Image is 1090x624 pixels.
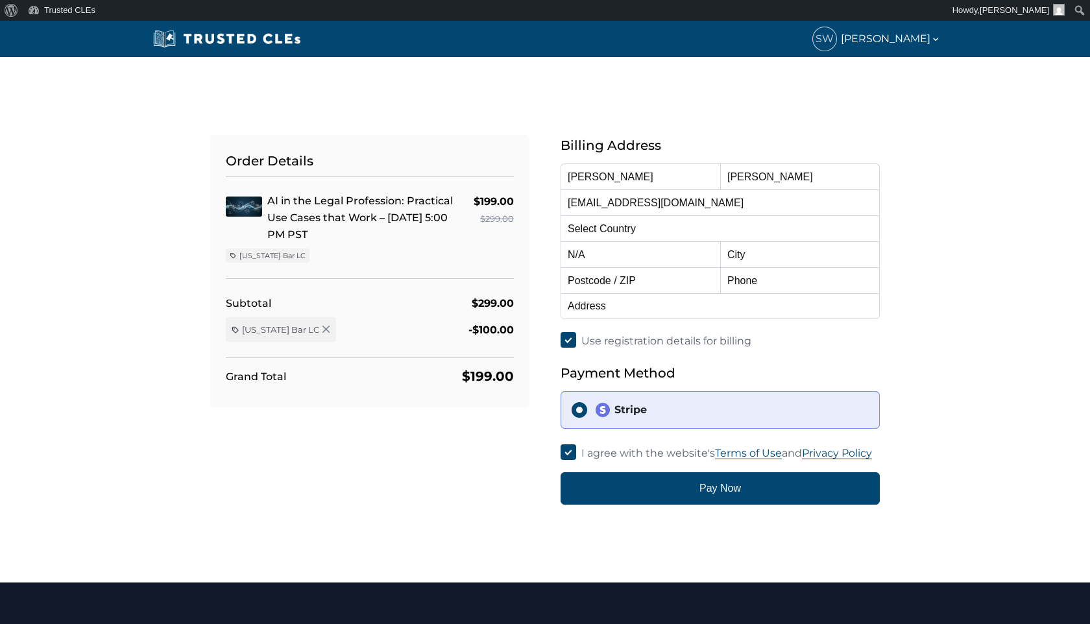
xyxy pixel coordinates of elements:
[595,402,611,418] img: stripe
[226,150,514,177] h5: Order Details
[841,30,941,47] span: [PERSON_NAME]
[474,210,514,228] div: $299.00
[980,5,1049,15] span: [PERSON_NAME]
[720,267,880,293] input: Phone
[472,294,514,312] div: $299.00
[561,472,880,505] button: Pay Now
[561,135,880,156] h5: Billing Address
[474,193,514,210] div: $199.00
[226,368,286,385] div: Grand Total
[267,195,453,241] a: AI in the Legal Profession: Practical Use Cases that Work – [DATE] 5:00 PM PST
[715,447,782,459] a: Terms of Use
[561,293,880,319] input: Address
[149,29,304,49] img: Trusted CLEs
[813,27,836,51] span: SW
[561,363,880,383] h5: Payment Method
[720,163,880,189] input: Last Name
[226,197,262,217] img: AI in the Legal Profession: Practical Use Cases that Work – 10/15 – 5:00 PM PST
[572,402,587,418] input: stripeStripe
[802,447,872,459] a: Privacy Policy
[561,163,720,189] input: First Name
[468,321,514,339] div: -$100.00
[720,241,880,267] input: City
[462,366,514,387] div: $199.00
[561,189,880,215] input: Email Address
[581,335,751,347] span: Use registration details for billing
[595,402,869,418] div: Stripe
[239,250,306,261] span: [US_STATE] Bar LC
[226,294,271,312] div: Subtotal
[581,447,872,459] span: I agree with the website's and
[242,324,319,335] span: [US_STATE] Bar LC
[561,267,720,293] input: Postcode / ZIP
